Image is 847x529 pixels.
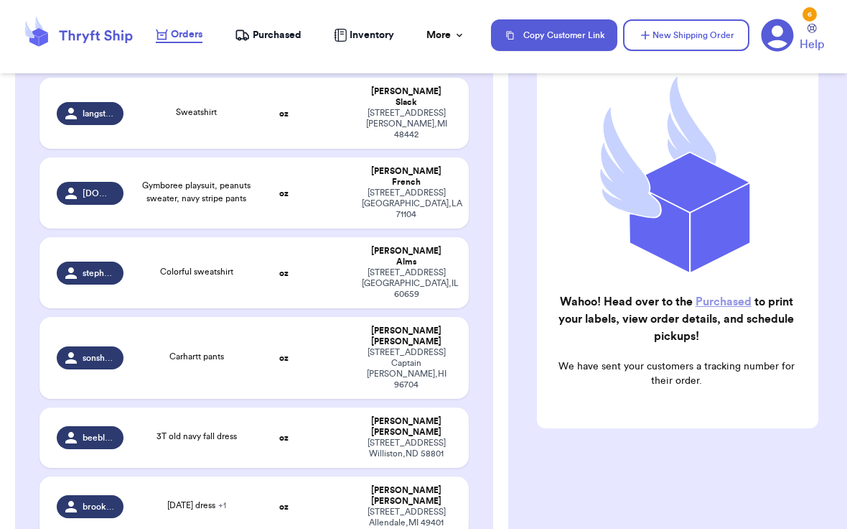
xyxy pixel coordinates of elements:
span: Carhartt pants [169,352,224,361]
div: [PERSON_NAME] Alms [362,246,451,267]
a: Purchased [696,296,752,308]
span: Colorful sweatshirt [160,267,233,276]
div: [PERSON_NAME] Slack [362,86,451,108]
span: 3T old navy fall dress [156,432,237,441]
div: [STREET_ADDRESS] [GEOGRAPHIC_DATA] , LA 71104 [362,188,451,220]
div: [STREET_ADDRESS] Allendale , MI 49401 [362,507,451,528]
span: stephaniecarmela [83,267,115,279]
a: Help [800,24,824,53]
div: [STREET_ADDRESS] Captain [PERSON_NAME] , HI 96704 [362,347,451,390]
div: [STREET_ADDRESS] Williston , ND 58801 [362,438,451,459]
strong: oz [279,189,289,198]
span: + 1 [218,501,226,510]
a: Purchased [235,28,301,42]
span: langstaffslacker [83,108,115,119]
span: Gymboree playsuit, peanuts sweater, navy stripe pants [142,181,251,203]
span: sonshinethrifts [83,352,115,364]
strong: oz [279,354,289,362]
div: [STREET_ADDRESS] [PERSON_NAME] , MI 48442 [362,108,451,140]
a: Orders [156,27,202,43]
div: [PERSON_NAME] [PERSON_NAME] [362,485,451,507]
a: 6 [761,19,794,52]
div: [STREET_ADDRESS] [GEOGRAPHIC_DATA] , IL 60659 [362,267,451,300]
span: Orders [171,27,202,42]
h2: Wahoo! Head over to the to print your labels, view order details, and schedule pickups! [548,293,804,345]
strong: oz [279,502,289,511]
p: We have sent your customers a tracking number for their order. [548,359,804,388]
div: [PERSON_NAME] [PERSON_NAME] [362,326,451,347]
div: 6 [802,7,817,22]
span: Inventory [350,28,394,42]
span: [DOMAIN_NAME] [83,188,115,199]
span: Help [800,36,824,53]
span: [DATE] dress [167,501,226,510]
button: Copy Customer Link [491,19,617,51]
div: More [426,28,465,42]
button: New Shipping Order [623,19,749,51]
span: Purchased [253,28,301,42]
span: brooklyncorbin [83,501,115,512]
strong: oz [279,433,289,442]
strong: oz [279,109,289,118]
strong: oz [279,269,289,277]
span: beeblessedthrift [83,432,115,443]
a: Inventory [334,28,394,42]
div: [PERSON_NAME] French [362,166,451,188]
div: [PERSON_NAME] [PERSON_NAME] [362,416,451,438]
span: Sweatshirt [176,108,217,116]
